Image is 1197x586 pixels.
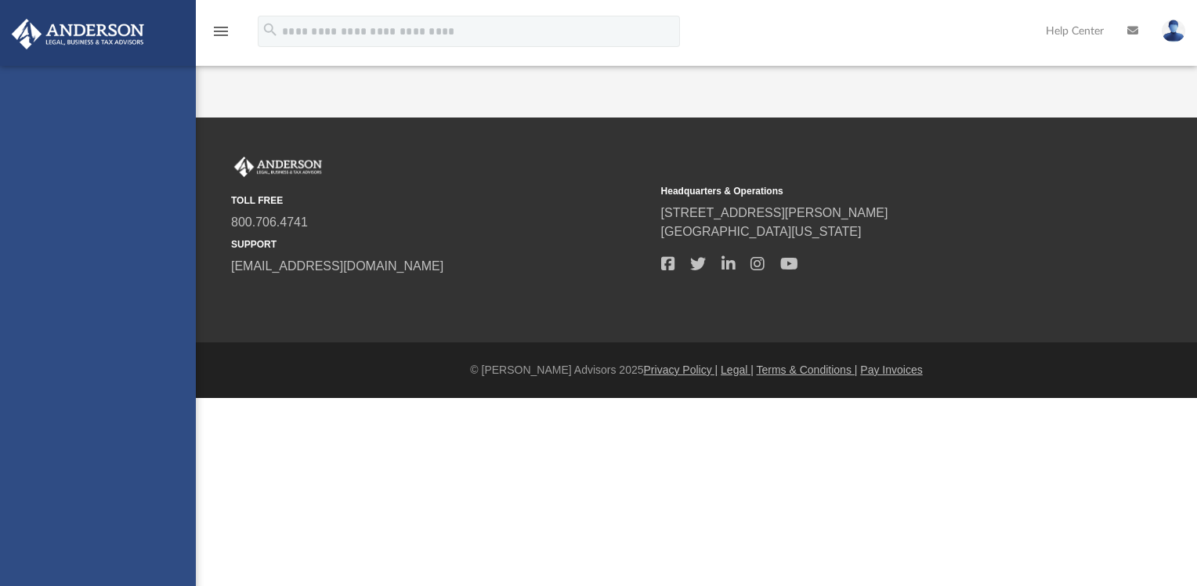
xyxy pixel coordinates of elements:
[644,364,718,376] a: Privacy Policy |
[212,22,230,41] i: menu
[231,237,650,251] small: SUPPORT
[661,184,1080,198] small: Headquarters & Operations
[231,194,650,208] small: TOLL FREE
[7,19,149,49] img: Anderson Advisors Platinum Portal
[721,364,754,376] a: Legal |
[757,364,858,376] a: Terms & Conditions |
[661,225,862,238] a: [GEOGRAPHIC_DATA][US_STATE]
[231,157,325,177] img: Anderson Advisors Platinum Portal
[196,362,1197,378] div: © [PERSON_NAME] Advisors 2025
[231,215,308,229] a: 800.706.4741
[231,259,443,273] a: [EMAIL_ADDRESS][DOMAIN_NAME]
[661,206,888,219] a: [STREET_ADDRESS][PERSON_NAME]
[212,30,230,41] a: menu
[1162,20,1185,42] img: User Pic
[262,21,279,38] i: search
[860,364,922,376] a: Pay Invoices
